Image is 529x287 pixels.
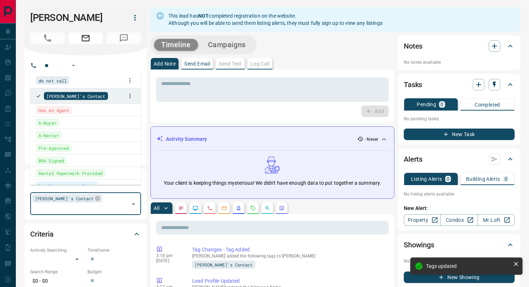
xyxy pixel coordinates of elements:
[157,133,388,146] div: Activity Summary- Never
[178,205,184,211] svg: Notes
[417,102,436,107] p: Pending
[478,214,515,226] a: Mr.Loft
[154,39,198,51] button: Timeline
[30,275,84,287] p: $0 - $0
[221,205,227,211] svg: Emails
[30,12,118,23] h1: [PERSON_NAME]
[193,205,198,211] svg: Lead Browsing Activity
[404,272,515,283] button: New Showing
[195,261,253,268] span: [PERSON_NAME]'s Contact
[365,136,378,143] p: - Never
[128,199,139,209] button: Close
[236,205,241,211] svg: Listing Alerts
[30,32,65,44] span: No Number
[404,76,515,93] div: Tasks
[404,79,422,90] h2: Tasks
[264,205,270,211] svg: Opportunities
[168,9,383,30] div: This lead has completed registration on the website. Although you will be able to send them listi...
[207,205,213,211] svg: Calls
[440,214,478,226] a: Condos
[250,205,256,211] svg: Requests
[404,151,515,168] div: Alerts
[404,40,422,52] h2: Notes
[404,214,441,226] a: Property
[466,176,500,181] p: Building Alerts
[30,269,84,275] p: Search Range:
[192,246,386,254] p: Tag Changes - Tag Added
[39,144,69,152] span: Pre-Approved
[404,191,515,197] p: No listing alerts available
[404,236,515,254] div: Showings
[107,32,141,44] span: No Number
[39,132,59,139] span: A-Renter
[46,93,105,100] span: [PERSON_NAME]'s Contact
[411,176,442,181] p: Listing Alerts
[154,61,176,66] p: Add Note
[164,179,381,187] p: Your client is keeping things mysterious! We didn't have enough data to put together a summary.
[475,102,500,107] p: Completed
[156,253,181,258] p: 3:18 pm
[30,247,84,254] p: Actively Searching:
[404,59,515,66] p: No notes available
[39,182,95,189] span: Pre-Construction Buyer
[426,263,510,269] div: Tags updated
[198,13,209,19] strong: NOT
[39,170,103,177] span: Rental Paperwork Provided
[30,225,141,243] div: Criteria
[87,247,141,254] p: Timeframe:
[404,113,515,124] p: No pending tasks
[404,205,515,212] p: New Alert:
[39,107,69,114] span: Has an Agent
[184,61,210,66] p: Send Email
[68,32,103,44] span: Email
[156,258,181,263] p: [DATE]
[166,135,207,143] p: Activity Summary
[192,254,386,259] p: [PERSON_NAME] added the following tags to [PERSON_NAME]
[39,119,56,126] span: A-Buyer
[404,239,434,251] h2: Showings
[201,39,253,51] button: Campaigns
[69,61,78,70] button: Open
[30,228,54,240] h2: Criteria
[39,157,64,164] span: BRA Signed
[404,153,422,165] h2: Alerts
[279,205,285,211] svg: Agent Actions
[447,176,449,181] p: 0
[505,176,507,181] p: 0
[154,206,159,211] p: All
[440,102,443,107] p: 0
[404,129,515,140] button: New Task
[87,269,141,275] p: Budget:
[192,277,386,285] p: Lead Profile Updated
[32,194,102,202] div: [PERSON_NAME]'s Contact
[35,195,94,202] span: [PERSON_NAME]'s Contact
[39,77,67,84] span: do not call
[404,258,515,264] p: No showings booked
[404,37,515,55] div: Notes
